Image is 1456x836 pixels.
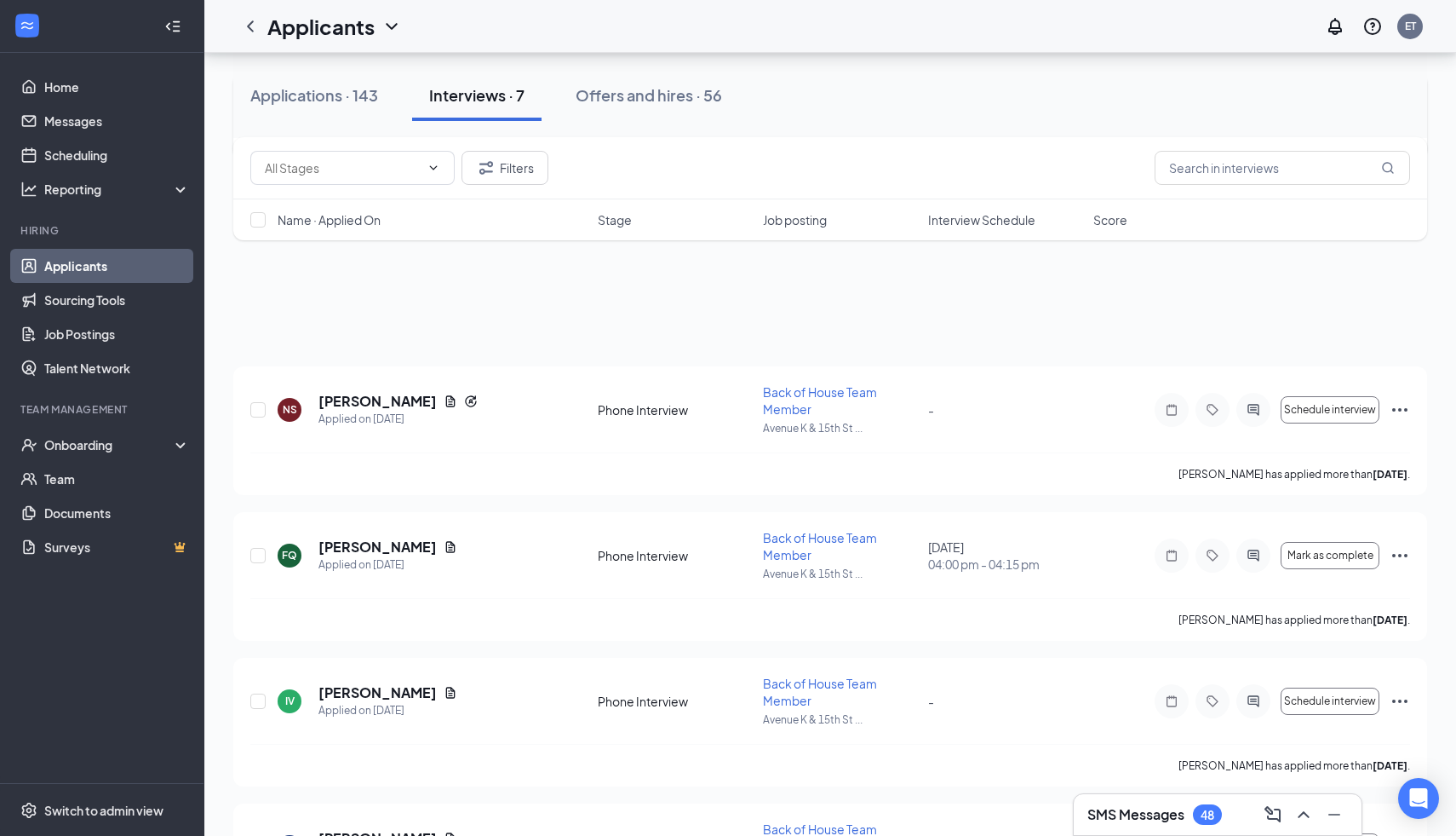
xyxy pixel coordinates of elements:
span: 04:00 pm - 04:15 pm [928,556,1083,573]
svg: Ellipses [1390,691,1410,712]
svg: Minimize [1324,804,1344,825]
div: Applications · 143 [250,84,378,106]
div: Applied on [DATE] [318,556,457,574]
a: Job Postings [44,317,190,351]
div: Applied on [DATE] [318,411,478,428]
div: NS [283,402,297,417]
svg: ComposeMessage [1263,804,1283,825]
button: Filter Filters [461,151,548,185]
p: [PERSON_NAME] has applied more than . [1178,613,1410,627]
svg: Reapply [464,395,478,408]
span: Score [1093,211,1127,228]
svg: ChevronLeft [240,16,261,37]
h5: [PERSON_NAME] [318,683,437,702]
svg: QuestionInfo [1362,16,1383,37]
span: Back of House Team Member [763,676,877,708]
h5: [PERSON_NAME] [318,392,437,411]
svg: Ellipses [1390,400,1410,420]
div: Switch to admin view [44,802,163,819]
a: Scheduling [44,138,190,172]
svg: Filter [476,158,496,178]
a: Home [44,70,190,104]
span: Schedule interview [1284,404,1376,416]
span: Mark as complete [1287,550,1373,562]
div: Onboarding [44,436,175,453]
svg: ActiveChat [1243,403,1264,417]
div: Phone Interview [598,693,753,710]
div: IV [285,694,295,708]
input: Search in interviews [1155,151,1410,185]
button: ComposeMessage [1259,801,1287,828]
div: Phone Interview [598,401,753,418]
span: Back of House Team Member [763,384,877,417]
svg: Notifications [1325,16,1345,37]
svg: Ellipses [1390,545,1410,566]
span: - [928,402,934,418]
div: Interviews · 7 [429,84,525,106]
button: Schedule interview [1281,396,1379,424]
button: Schedule interview [1281,688,1379,715]
h1: Applicants [267,12,375,41]
svg: ChevronDown [427,161,440,175]
svg: Document [444,395,457,408]
p: [PERSON_NAME] has applied more than . [1178,467,1410,481]
div: Offers and hires · 56 [576,84,722,106]
span: Schedule interview [1284,695,1376,707]
svg: Document [444,686,457,700]
a: Talent Network [44,351,190,385]
input: All Stages [265,159,420,177]
span: Name · Applied On [278,211,381,228]
svg: ActiveChat [1243,549,1264,562]
svg: Note [1161,403,1182,417]
svg: UserCheck [20,436,37,453]
div: Team Management [20,402,186,417]
svg: Collapse [164,18,181,35]
a: Sourcing Tools [44,283,190,317]
svg: Settings [20,802,37,819]
div: Phone Interview [598,547,753,564]
a: SurveysCrown [44,530,190,564]
div: Open Intercom Messenger [1398,778,1439,819]
p: [PERSON_NAME] has applied more than . [1178,758,1410,773]
div: 48 [1201,808,1214,822]
span: Back of House Team Member [763,530,877,562]
svg: Tag [1202,549,1223,562]
p: Avenue K & 15th St ... [763,421,918,435]
span: Interview Schedule [928,211,1035,228]
button: Minimize [1321,801,1348,828]
h3: SMS Messages [1087,805,1184,824]
b: [DATE] [1373,614,1407,626]
h5: [PERSON_NAME] [318,538,437,556]
svg: Note [1161,695,1182,708]
svg: ChevronUp [1293,804,1314,825]
button: ChevronUp [1290,801,1317,828]
svg: Note [1161,549,1182,562]
span: Stage [598,211,632,228]
svg: Document [444,540,457,554]
b: [DATE] [1373,759,1407,772]
a: Applicants [44,249,190,283]
p: Avenue K & 15th St ... [763,712,918,727]
b: [DATE] [1373,468,1407,481]
svg: Tag [1202,403,1223,417]
button: Mark as complete [1281,542,1379,569]
p: Avenue K & 15th St ... [763,567,918,581]
span: Job posting [763,211,827,228]
a: Messages [44,104,190,138]
div: Reporting [44,181,191,198]
div: ET [1405,19,1416,33]
a: Documents [44,496,190,530]
div: Applied on [DATE] [318,702,457,719]
div: Hiring [20,223,186,238]
svg: ChevronDown [381,16,402,37]
div: [DATE] [928,539,1083,573]
svg: Analysis [20,181,37,198]
span: - [928,694,934,709]
svg: ActiveChat [1243,695,1264,708]
div: FQ [282,548,297,562]
svg: Tag [1202,695,1223,708]
svg: WorkstreamLogo [19,17,36,34]
a: Team [44,462,190,496]
svg: MagnifyingGlass [1381,161,1395,175]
